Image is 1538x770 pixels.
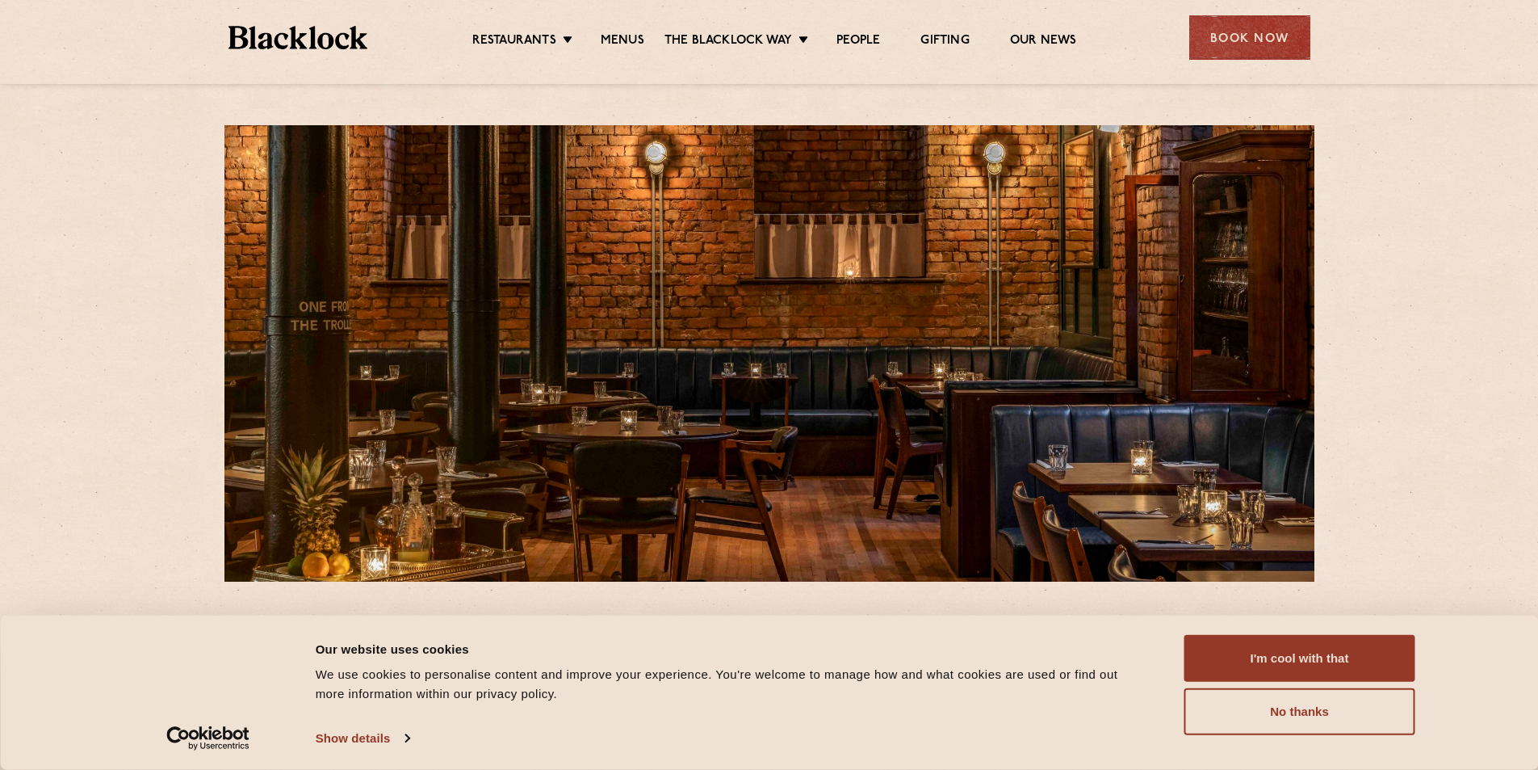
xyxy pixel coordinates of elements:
a: Our News [1010,33,1077,51]
a: Gifting [920,33,969,51]
a: Menus [601,33,644,51]
a: Usercentrics Cookiebot - opens in a new window [137,726,279,751]
button: No thanks [1184,688,1415,735]
a: Show details [316,726,409,751]
button: I'm cool with that [1184,635,1415,682]
a: People [836,33,880,51]
a: The Blacklock Way [664,33,792,51]
div: Our website uses cookies [316,639,1148,658]
a: Restaurants [472,33,556,51]
div: Book Now [1189,15,1310,60]
div: We use cookies to personalise content and improve your experience. You're welcome to manage how a... [316,665,1148,704]
img: BL_Textured_Logo-footer-cropped.svg [228,26,368,49]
